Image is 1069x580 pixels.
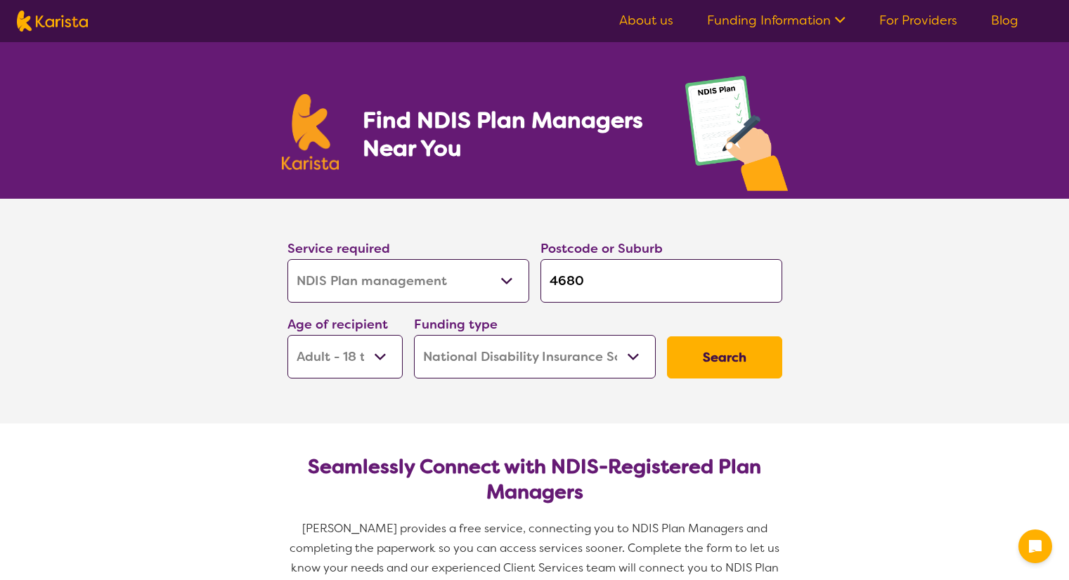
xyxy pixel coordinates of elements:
img: Karista logo [282,94,339,170]
a: Funding Information [707,12,846,29]
input: Type [540,259,782,303]
label: Service required [287,240,390,257]
h2: Seamlessly Connect with NDIS-Registered Plan Managers [299,454,771,505]
img: plan-management [685,76,788,199]
a: For Providers [879,12,957,29]
label: Postcode or Suburb [540,240,663,257]
a: Blog [991,12,1018,29]
label: Age of recipient [287,316,388,333]
button: Search [667,336,782,378]
a: About us [619,12,673,29]
img: Karista logo [17,11,88,32]
h1: Find NDIS Plan Managers Near You [363,106,656,162]
label: Funding type [414,316,498,333]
